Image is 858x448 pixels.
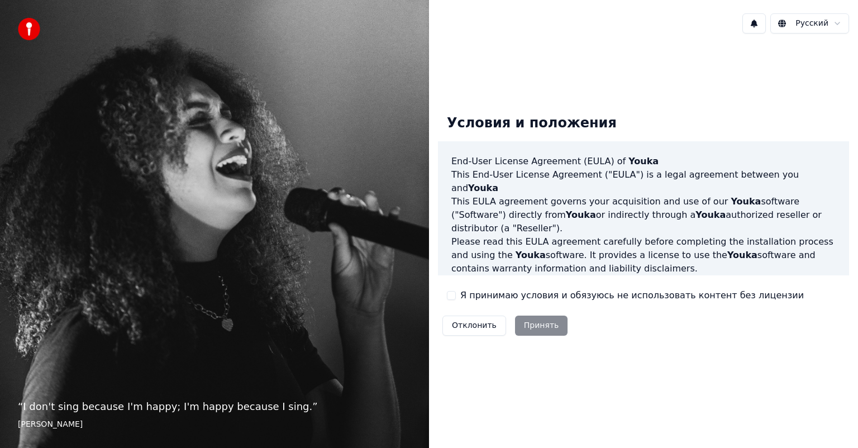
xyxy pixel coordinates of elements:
[18,18,40,40] img: youka
[731,196,761,207] span: Youka
[18,419,411,430] footer: [PERSON_NAME]
[516,250,546,260] span: Youka
[451,235,836,275] p: Please read this EULA agreement carefully before completing the installation process and using th...
[451,168,836,195] p: This End-User License Agreement ("EULA") is a legal agreement between you and
[451,155,836,168] h3: End-User License Agreement (EULA) of
[468,183,498,193] span: Youka
[727,250,757,260] span: Youka
[451,195,836,235] p: This EULA agreement governs your acquisition and use of our software ("Software") directly from o...
[566,209,596,220] span: Youka
[451,275,836,329] p: If you register for a free trial of the software, this EULA agreement will also govern that trial...
[695,209,726,220] span: Youka
[628,156,659,166] span: Youka
[460,289,804,302] label: Я принимаю условия и обязуюсь не использовать контент без лицензии
[438,106,626,141] div: Условия и положения
[442,316,506,336] button: Отклонить
[18,399,411,414] p: “ I don't sing because I'm happy; I'm happy because I sing. ”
